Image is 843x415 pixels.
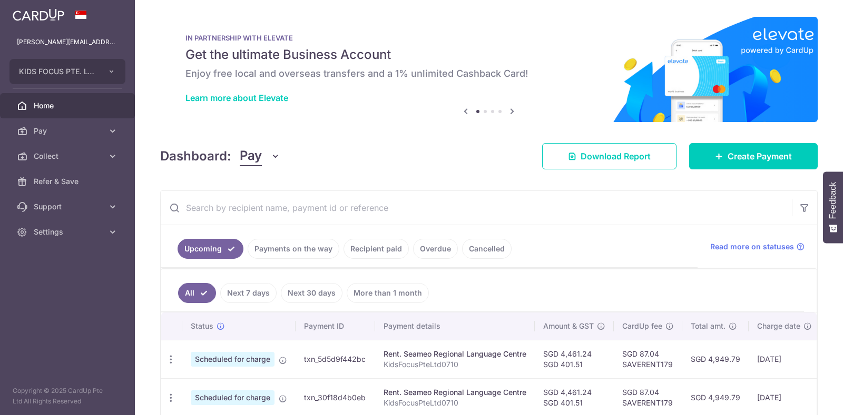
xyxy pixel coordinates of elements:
span: Total amt. [691,321,726,331]
span: Pay [240,146,262,166]
img: CardUp [13,8,64,21]
h4: Dashboard: [160,147,231,166]
span: Home [34,100,103,111]
span: Pay [34,126,103,136]
input: Search by recipient name, payment id or reference [161,191,792,225]
span: Create Payment [728,150,792,163]
td: SGD 4,949.79 [682,340,749,378]
span: Status [191,321,213,331]
p: [PERSON_NAME][EMAIL_ADDRESS][DOMAIN_NAME] [17,37,118,47]
span: Scheduled for charge [191,390,275,405]
span: Download Report [581,150,651,163]
span: Scheduled for charge [191,352,275,367]
a: More than 1 month [347,283,429,303]
h6: Enjoy free local and overseas transfers and a 1% unlimited Cashback Card! [185,67,792,80]
span: CardUp fee [622,321,662,331]
a: All [178,283,216,303]
div: Rent. Seameo Regional Language Centre [384,387,526,398]
p: IN PARTNERSHIP WITH ELEVATE [185,34,792,42]
span: Settings [34,227,103,237]
button: Feedback - Show survey [823,171,843,243]
td: SGD 87.04 SAVERENT179 [614,340,682,378]
a: Learn more about Elevate [185,93,288,103]
a: Download Report [542,143,677,169]
p: KidsFocusPteLtd0710 [384,359,526,370]
a: Next 30 days [281,283,342,303]
a: Next 7 days [220,283,277,303]
a: Read more on statuses [710,241,805,252]
th: Payment details [375,312,535,340]
a: Overdue [413,239,458,259]
td: [DATE] [749,340,820,378]
a: Recipient paid [344,239,409,259]
td: SGD 4,461.24 SGD 401.51 [535,340,614,378]
span: Amount & GST [543,321,594,331]
td: txn_5d5d9f442bc [296,340,375,378]
a: Cancelled [462,239,512,259]
button: Pay [240,146,280,166]
div: Rent. Seameo Regional Language Centre [384,349,526,359]
img: Renovation banner [160,17,818,122]
p: KidsFocusPteLtd0710 [384,398,526,408]
span: Charge date [757,321,800,331]
h5: Get the ultimate Business Account [185,46,792,63]
a: Payments on the way [248,239,339,259]
span: Support [34,201,103,212]
span: Refer & Save [34,176,103,187]
span: KIDS FOCUS PTE. LTD. [19,66,97,77]
a: Create Payment [689,143,818,169]
th: Payment ID [296,312,375,340]
span: Collect [34,151,103,161]
a: Upcoming [178,239,243,259]
span: Read more on statuses [710,241,794,252]
button: KIDS FOCUS PTE. LTD. [9,59,125,84]
span: Feedback [828,182,838,219]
